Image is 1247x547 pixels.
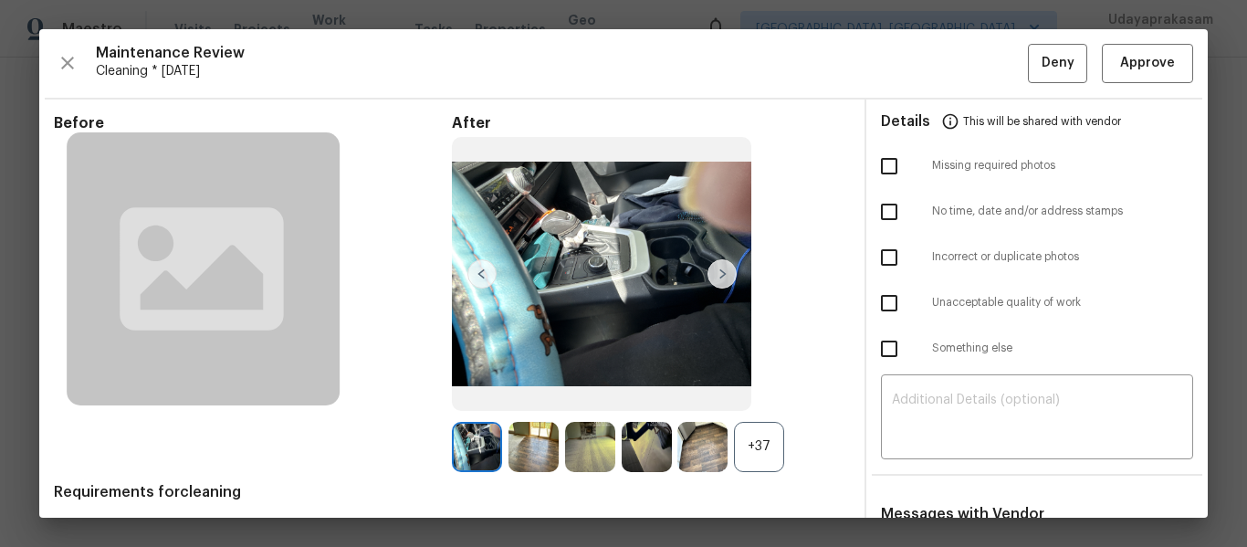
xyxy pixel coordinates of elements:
[866,235,1208,280] div: Incorrect or duplicate photos
[866,189,1208,235] div: No time, date and/or address stamps
[963,100,1121,143] span: This will be shared with vendor
[866,326,1208,372] div: Something else
[932,158,1193,174] span: Missing required photos
[734,422,784,472] div: +37
[932,341,1193,356] span: Something else
[54,114,452,132] span: Before
[54,483,850,501] span: Requirements for cleaning
[866,143,1208,189] div: Missing required photos
[96,62,1028,80] span: Cleaning * [DATE]
[932,249,1193,265] span: Incorrect or duplicate photos
[1042,52,1074,75] span: Deny
[932,204,1193,219] span: No time, date and/or address stamps
[467,259,497,289] img: left-chevron-button-url
[866,280,1208,326] div: Unacceptable quality of work
[881,507,1044,521] span: Messages with Vendor
[1028,44,1087,83] button: Deny
[452,114,850,132] span: After
[707,259,737,289] img: right-chevron-button-url
[932,295,1193,310] span: Unacceptable quality of work
[96,44,1028,62] span: Maintenance Review
[1102,44,1193,83] button: Approve
[881,100,930,143] span: Details
[1120,52,1175,75] span: Approve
